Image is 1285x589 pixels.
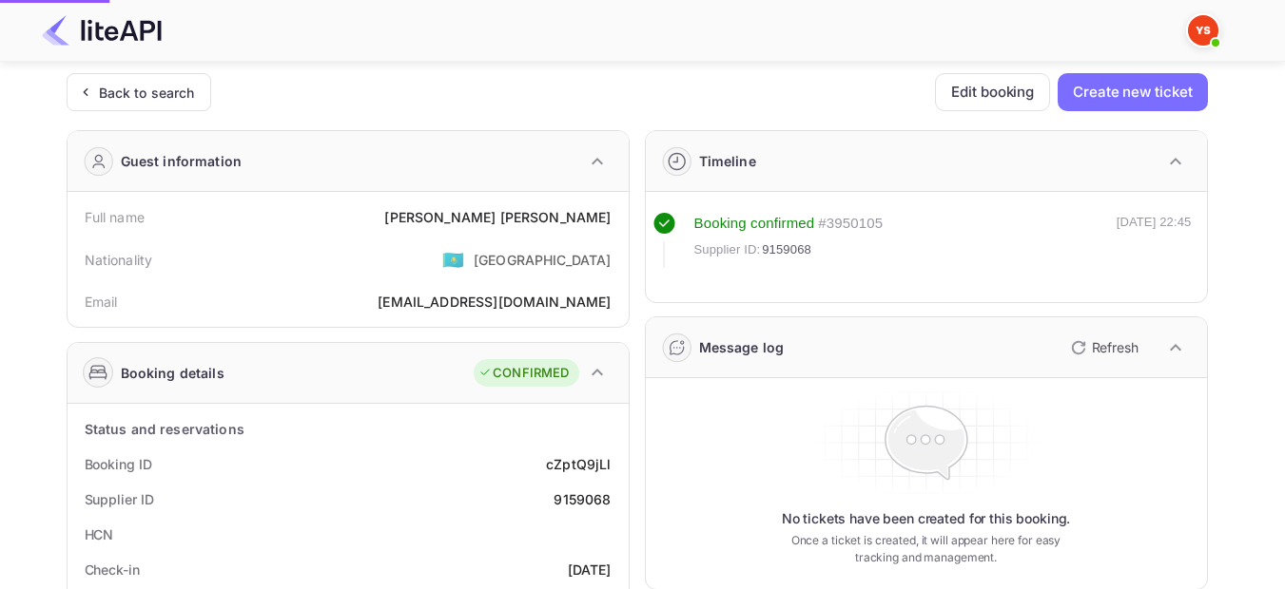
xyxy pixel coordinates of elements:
[85,292,118,312] div: Email
[782,509,1071,528] p: No tickets have been created for this booking.
[699,151,756,171] div: Timeline
[42,15,162,46] img: LiteAPI Logo
[776,532,1077,566] p: Once a ticket is created, it will appear here for easy tracking and management.
[554,489,611,509] div: 9159068
[121,151,243,171] div: Guest information
[384,207,611,227] div: [PERSON_NAME] [PERSON_NAME]
[1060,332,1146,363] button: Refresh
[85,207,145,227] div: Full name
[121,363,224,383] div: Booking details
[85,524,114,544] div: HCN
[474,250,612,270] div: [GEOGRAPHIC_DATA]
[378,292,611,312] div: [EMAIL_ADDRESS][DOMAIN_NAME]
[99,83,195,103] div: Back to search
[442,242,464,276] span: United States
[935,73,1050,111] button: Edit booking
[85,250,153,270] div: Nationality
[694,213,815,235] div: Booking confirmed
[694,240,761,259] span: Supplier ID:
[85,454,152,474] div: Booking ID
[1117,213,1192,268] div: [DATE] 22:45
[762,240,811,259] span: 9159068
[1058,73,1207,111] button: Create new ticket
[1092,337,1139,357] p: Refresh
[85,419,244,439] div: Status and reservations
[546,454,611,474] div: cZptQ9jLl
[818,213,883,235] div: # 3950105
[1188,15,1218,46] img: Yandex Support
[699,337,785,357] div: Message log
[85,489,154,509] div: Supplier ID
[85,560,140,579] div: Check-in
[568,560,612,579] div: [DATE]
[478,364,569,383] div: CONFIRMED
